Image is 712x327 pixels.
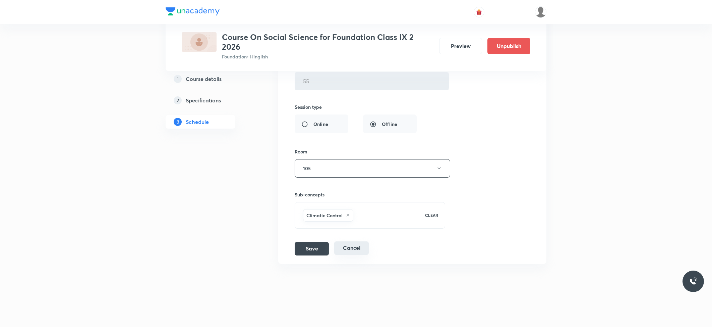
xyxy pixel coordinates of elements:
[295,103,322,110] h6: Session type
[295,73,449,90] input: 55
[439,38,482,54] button: Preview
[174,75,182,83] p: 1
[166,94,257,107] a: 2Specifications
[222,53,434,60] p: Foundation • Hinglish
[186,75,222,83] h5: Course details
[425,212,438,218] p: CLEAR
[186,96,221,104] h5: Specifications
[476,9,482,15] img: avatar
[166,72,257,86] a: 1Course details
[295,159,450,178] button: 105
[689,277,697,285] img: ttu
[166,7,220,17] a: Company Logo
[295,242,329,255] button: Save
[334,241,369,255] button: Cancel
[166,7,220,15] img: Company Logo
[487,38,530,54] button: Unpublish
[295,191,445,198] h6: Sub-concepts
[174,96,182,104] p: 2
[474,7,484,17] button: avatar
[174,118,182,126] p: 3
[306,212,343,219] h6: Climatic Control
[186,118,209,126] h5: Schedule
[295,148,307,155] h6: Room
[182,32,217,52] img: 3ACCEF07-4E36-4B9E-ADC4-7EAF7F23345C_plus.png
[222,32,434,52] h3: Course On Social Science for Foundation Class IX 2 2026
[535,6,546,18] img: Divya tyagi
